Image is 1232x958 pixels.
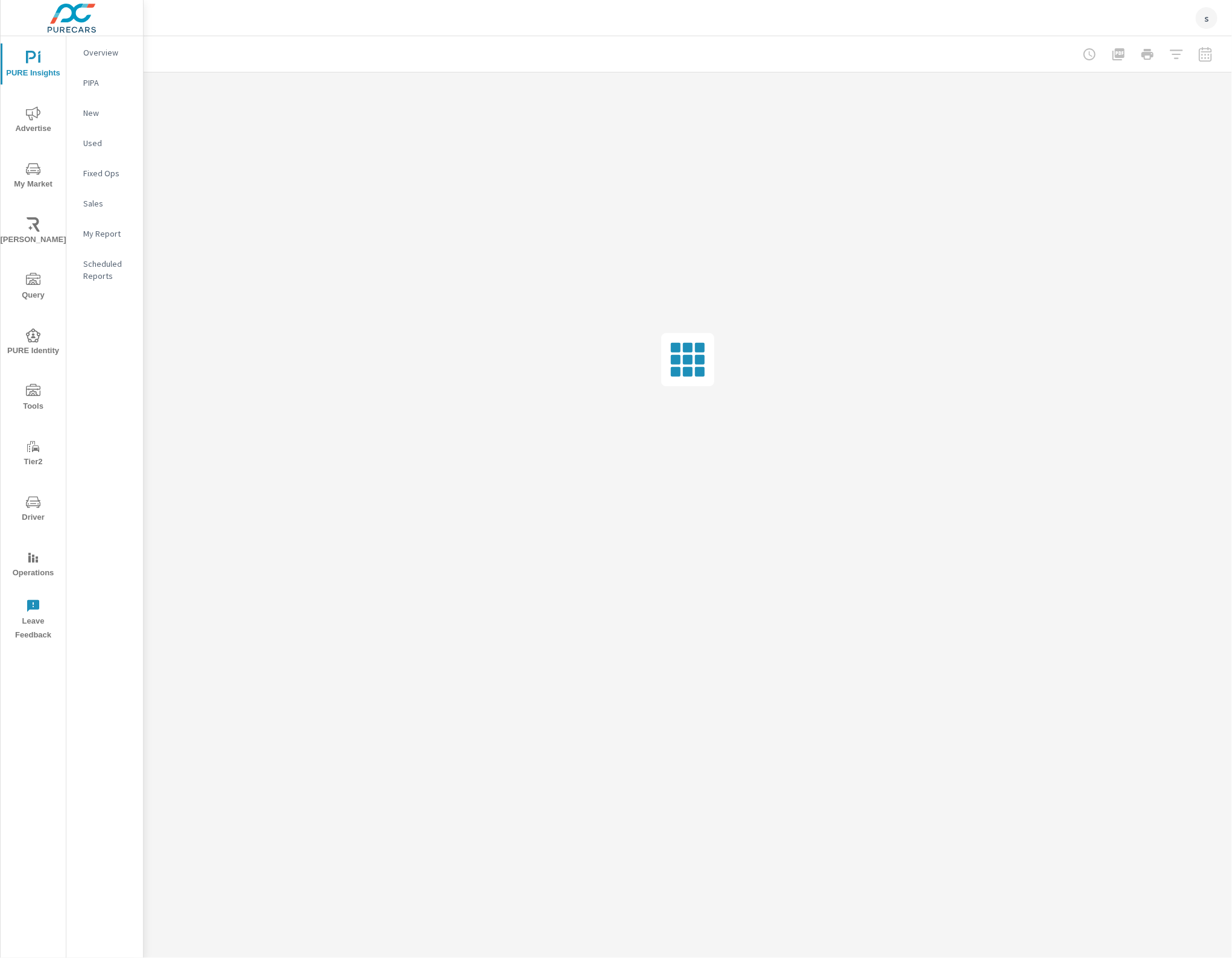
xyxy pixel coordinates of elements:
[83,228,133,240] p: My Report
[66,134,143,152] div: Used
[66,194,143,212] div: Sales
[4,328,62,358] span: PURE Identity
[83,197,133,209] p: Sales
[4,551,62,580] span: Operations
[1,36,66,647] div: nav menu
[66,74,143,92] div: PIPA
[66,225,143,243] div: My Report
[83,167,133,179] p: Fixed Ops
[4,439,62,469] span: Tier2
[83,77,133,89] p: PIPA
[1196,7,1218,29] div: s
[83,258,133,282] p: Scheduled Reports
[4,51,62,80] span: PURE Insights
[83,107,133,119] p: New
[83,46,133,59] p: Overview
[4,162,62,191] span: My Market
[66,255,143,285] div: Scheduled Reports
[4,599,62,642] span: Leave Feedback
[4,273,62,302] span: Query
[66,104,143,122] div: New
[4,217,62,247] span: [PERSON_NAME]
[66,43,143,62] div: Overview
[4,495,62,525] span: Driver
[66,164,143,182] div: Fixed Ops
[4,106,62,136] span: Advertise
[4,384,62,414] span: Tools
[83,137,133,149] p: Used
